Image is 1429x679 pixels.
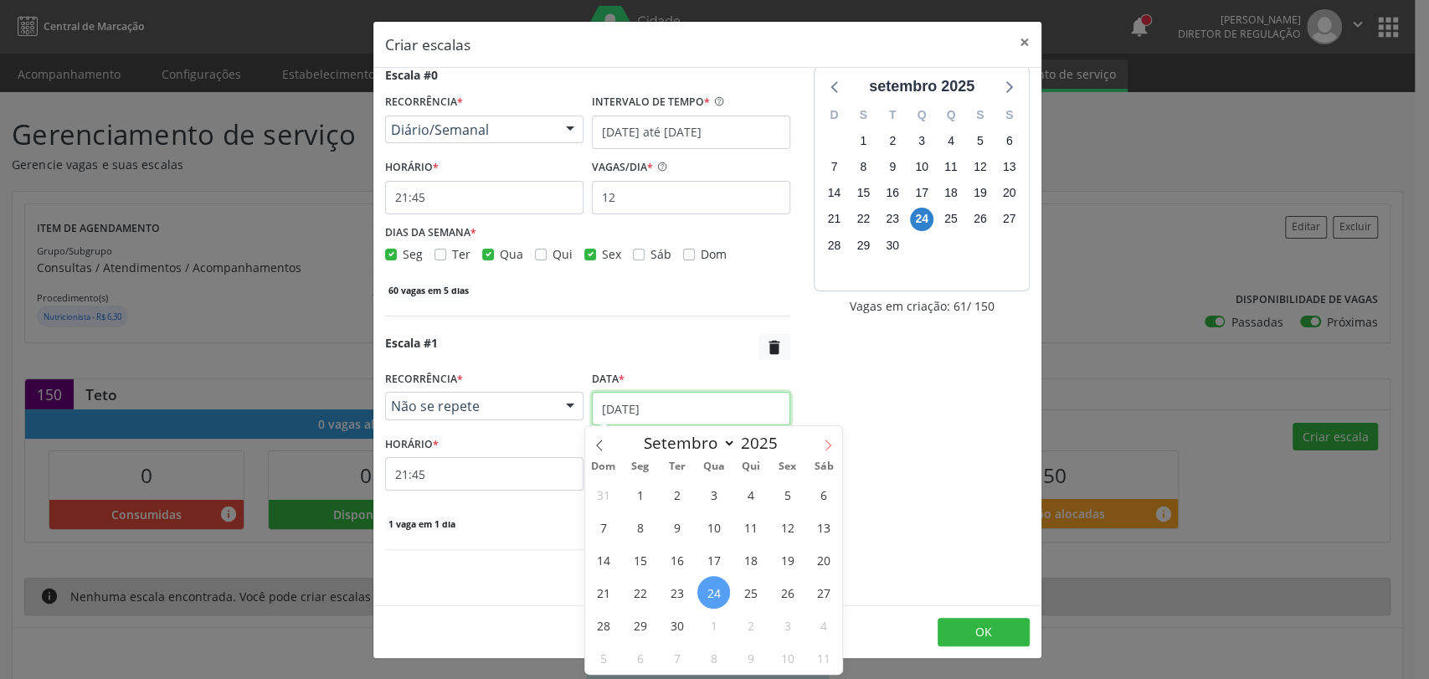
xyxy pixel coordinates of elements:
[385,220,476,246] label: DIAS DA SEMANA
[658,461,695,472] span: Ter
[862,75,981,98] div: setembro 2025
[822,156,846,179] span: domingo, 7 de setembro de 2025
[969,156,992,179] span: sexta-feira, 12 de setembro de 2025
[587,543,619,576] span: Setembro 14, 2025
[939,156,963,179] span: quinta-feira, 11 de setembro de 2025
[808,609,840,641] span: Outubro 4, 2025
[1008,22,1041,63] button: Close
[995,102,1024,128] div: S
[771,543,804,576] span: Setembro 19, 2025
[624,543,656,576] span: Setembro 15, 2025
[734,478,767,511] span: Setembro 4, 2025
[849,102,878,128] div: S
[938,618,1030,646] button: OK
[385,366,463,392] label: RECORRÊNCIA
[624,478,656,511] span: Setembro 1, 2025
[587,576,619,609] span: Setembro 21, 2025
[624,511,656,543] span: Setembro 8, 2025
[805,461,842,472] span: Sáb
[808,576,840,609] span: Setembro 27, 2025
[587,478,619,511] span: Agosto 31, 2025
[907,102,937,128] div: Q
[734,576,767,609] span: Setembro 25, 2025
[592,366,625,392] label: Data
[553,246,573,262] span: Qui
[697,511,730,543] span: Setembro 10, 2025
[822,234,846,257] span: domingo, 28 de setembro de 2025
[624,609,656,641] span: Setembro 29, 2025
[385,33,470,55] h5: Criar escalas
[939,129,963,152] span: quinta-feira, 4 de setembro de 2025
[661,543,693,576] span: Setembro 16, 2025
[697,576,730,609] span: Setembro 24, 2025
[452,246,470,262] span: Ter
[697,478,730,511] span: Setembro 3, 2025
[969,208,992,231] span: sexta-feira, 26 de setembro de 2025
[661,478,693,511] span: Setembro 2, 2025
[385,66,438,84] div: Escala #0
[592,90,710,116] label: INTERVALO DE TEMPO
[403,246,423,262] span: Seg
[851,129,875,152] span: segunda-feira, 1 de setembro de 2025
[624,576,656,609] span: Setembro 22, 2025
[587,609,619,641] span: Setembro 28, 2025
[602,246,621,262] span: Sex
[385,155,439,181] label: HORÁRIO
[969,129,992,152] span: sexta-feira, 5 de setembro de 2025
[661,609,693,641] span: Setembro 30, 2025
[736,432,791,454] input: Year
[822,182,846,205] span: domingo, 14 de setembro de 2025
[385,431,439,457] label: HORÁRIO
[661,576,693,609] span: Setembro 23, 2025
[771,511,804,543] span: Setembro 12, 2025
[391,398,549,414] span: Não se repete
[998,208,1021,231] span: sábado, 27 de setembro de 2025
[808,543,840,576] span: Setembro 20, 2025
[939,208,963,231] span: quinta-feira, 25 de setembro de 2025
[765,338,784,357] i: 
[820,102,849,128] div: D
[881,234,904,257] span: terça-feira, 30 de setembro de 2025
[771,478,804,511] span: Setembro 5, 2025
[808,511,840,543] span: Setembro 13, 2025
[851,156,875,179] span: segunda-feira, 8 de setembro de 2025
[587,641,619,674] span: Outubro 5, 2025
[822,208,846,231] span: domingo, 21 de setembro de 2025
[587,511,619,543] span: Setembro 7, 2025
[697,609,730,641] span: Outubro 1, 2025
[500,246,523,262] span: Qua
[732,461,768,472] span: Qui
[771,609,804,641] span: Outubro 3, 2025
[814,297,1030,315] div: Vagas em criação: 61
[636,431,737,455] select: Month
[734,641,767,674] span: Outubro 9, 2025
[585,461,622,472] span: Dom
[385,334,438,360] div: Escala #1
[998,182,1021,205] span: sábado, 20 de setembro de 2025
[592,116,790,149] input: Selecione um intervalo
[965,102,995,128] div: S
[910,208,933,231] span: quarta-feira, 24 de setembro de 2025
[734,609,767,641] span: Outubro 2, 2025
[969,182,992,205] span: sexta-feira, 19 de setembro de 2025
[385,90,463,116] label: RECORRÊNCIA
[592,155,653,181] label: VAGAS/DIA
[385,457,583,491] input: 00:00
[851,234,875,257] span: segunda-feira, 29 de setembro de 2025
[385,285,472,298] span: 60 vagas em 5 dias
[808,641,840,674] span: Outubro 11, 2025
[881,129,904,152] span: terça-feira, 2 de setembro de 2025
[695,461,732,472] span: Qua
[734,511,767,543] span: Setembro 11, 2025
[881,208,904,231] span: terça-feira, 23 de setembro de 2025
[391,121,549,138] span: Diário/Semanal
[385,518,459,532] span: 1 vaga em 1 dia
[998,156,1021,179] span: sábado, 13 de setembro de 2025
[910,182,933,205] span: quarta-feira, 17 de setembro de 2025
[697,641,730,674] span: Outubro 8, 2025
[385,181,583,214] input: 00:00
[881,182,904,205] span: terça-feira, 16 de setembro de 2025
[936,102,965,128] div: Q
[650,246,671,262] span: Sáb
[621,461,658,472] span: Seg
